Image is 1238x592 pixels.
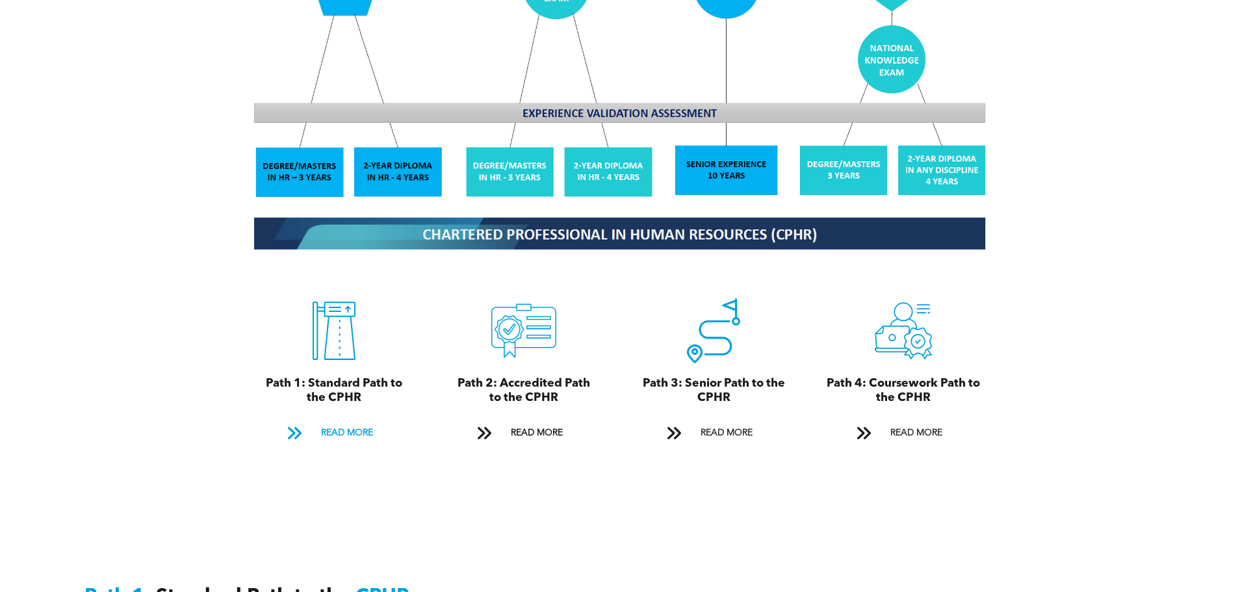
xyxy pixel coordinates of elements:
a: READ MORE [468,421,580,445]
span: Path 2: Accredited Path to the CPHR [458,378,590,404]
span: READ MORE [316,421,378,445]
span: Path 4: Coursework Path to the CPHR [827,378,980,404]
a: READ MORE [278,421,390,445]
span: READ MORE [506,421,567,445]
span: Path 3: Senior Path to the CPHR [643,378,785,404]
span: READ MORE [696,421,757,445]
span: READ MORE [886,421,947,445]
a: READ MORE [658,421,769,445]
a: READ MORE [847,421,959,445]
span: Path 1: Standard Path to the CPHR [266,378,402,404]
